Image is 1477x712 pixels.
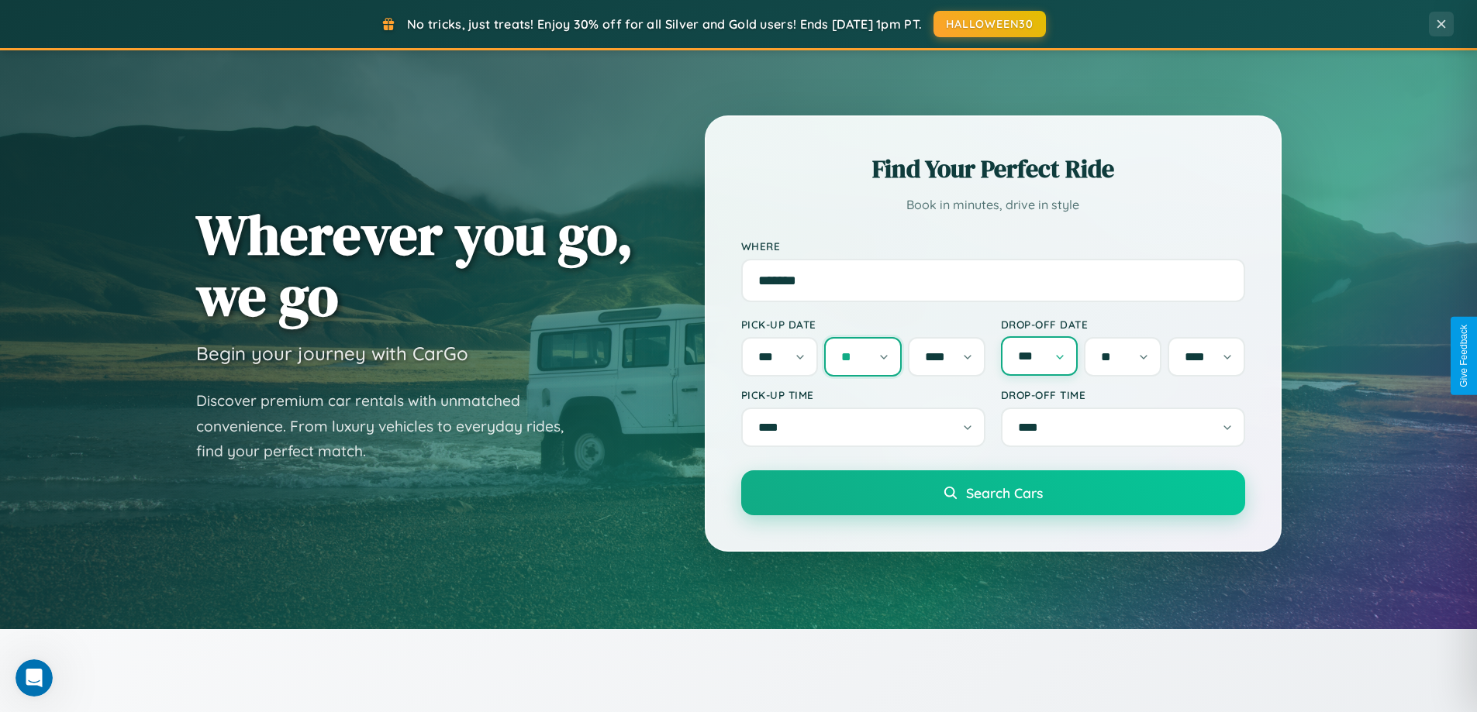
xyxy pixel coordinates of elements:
[933,11,1046,37] button: HALLOWEEN30
[16,659,53,697] iframe: Intercom live chat
[741,318,985,331] label: Pick-up Date
[1001,318,1245,331] label: Drop-off Date
[1001,388,1245,401] label: Drop-off Time
[741,239,1245,253] label: Where
[741,194,1245,216] p: Book in minutes, drive in style
[741,388,985,401] label: Pick-up Time
[966,484,1043,501] span: Search Cars
[407,16,922,32] span: No tricks, just treats! Enjoy 30% off for all Silver and Gold users! Ends [DATE] 1pm PT.
[196,204,633,326] h1: Wherever you go, we go
[741,470,1245,515] button: Search Cars
[741,152,1245,186] h2: Find Your Perfect Ride
[196,388,584,464] p: Discover premium car rentals with unmatched convenience. From luxury vehicles to everyday rides, ...
[196,342,468,365] h3: Begin your journey with CarGo
[1458,325,1469,387] div: Give Feedback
